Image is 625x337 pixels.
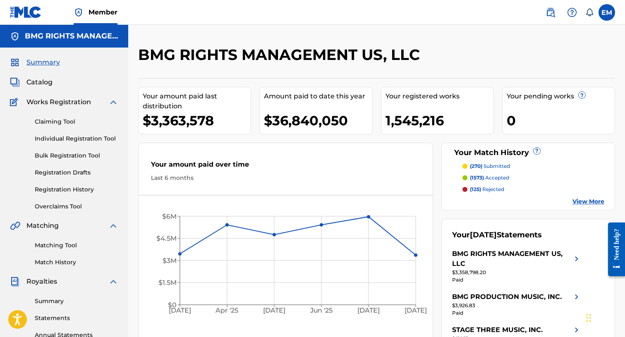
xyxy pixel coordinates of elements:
iframe: Chat Widget [584,297,625,337]
div: Amount paid to date this year [264,91,372,101]
span: Catalog [26,77,53,87]
div: $3,358,798.20 [452,269,582,276]
img: expand [108,97,118,107]
div: Paid [452,276,582,284]
a: Overclaims Tool [35,202,118,211]
h5: BMG RIGHTS MANAGEMENT US, LLC [25,31,118,41]
div: Your amount paid last distribution [143,91,251,111]
img: right chevron icon [572,249,582,269]
span: ? [534,148,540,154]
a: Bulk Registration Tool [35,151,118,160]
div: Your registered works [386,91,493,101]
div: Last 6 months [151,174,420,182]
span: ? [579,92,585,98]
tspan: $6M [162,213,177,220]
img: MLC Logo [10,6,42,18]
span: (125) [470,186,481,192]
span: Works Registration [26,97,91,107]
p: submitted [470,163,510,170]
div: Help [564,4,580,21]
a: Public Search [542,4,559,21]
img: Matching [10,221,20,231]
div: Notifications [585,8,594,17]
p: accepted [470,174,509,182]
a: Match History [35,258,118,267]
a: CatalogCatalog [10,77,53,87]
img: Summary [10,57,20,67]
div: Your Statements [452,229,542,241]
span: (270) [470,163,482,169]
img: expand [108,277,118,287]
tspan: [DATE] [358,307,380,315]
div: Your Match History [452,147,604,158]
div: BMG RIGHTS MANAGEMENT US, LLC [452,249,572,269]
a: Individual Registration Tool [35,134,118,143]
a: Matching Tool [35,241,118,250]
div: $3,926.83 [452,302,582,309]
p: rejected [470,186,504,193]
iframe: Resource Center [602,216,625,283]
tspan: [DATE] [405,307,427,315]
a: (270) submitted [462,163,604,170]
div: STAGE THREE MUSIC, INC. [452,325,543,335]
tspan: $0 [168,301,177,309]
a: Claiming Tool [35,117,118,126]
img: Royalties [10,277,20,287]
a: (125) rejected [462,186,604,193]
a: (1573) accepted [462,174,604,182]
a: Summary [35,297,118,306]
span: (1573) [470,174,484,181]
tspan: $3M [163,257,177,265]
tspan: [DATE] [169,307,191,315]
span: [DATE] [470,230,497,239]
div: $36,840,050 [264,111,372,130]
a: View More [572,197,604,206]
a: SummarySummary [10,57,60,67]
span: Summary [26,57,60,67]
span: Matching [26,221,59,231]
tspan: $4.5M [156,234,177,242]
div: Your amount paid over time [151,160,420,174]
div: 1,545,216 [386,111,493,130]
img: help [567,7,577,17]
span: Member [89,7,117,17]
img: expand [108,221,118,231]
span: Royalties [26,277,57,287]
tspan: Apr '25 [216,307,239,315]
a: Registration History [35,185,118,194]
div: $3,363,578 [143,111,251,130]
img: right chevron icon [572,325,582,335]
a: Statements [35,314,118,323]
tspan: [DATE] [263,307,285,315]
img: Catalog [10,77,20,87]
a: Registration Drafts [35,168,118,177]
img: Works Registration [10,97,21,107]
tspan: Jun '25 [310,307,333,315]
h2: BMG RIGHTS MANAGEMENT US, LLC [138,45,424,64]
tspan: $1.5M [158,279,177,287]
div: User Menu [599,4,615,21]
div: BMG PRODUCTION MUSIC, INC. [452,292,562,302]
div: Your pending works [507,91,615,101]
div: Drag [586,306,591,330]
div: Paid [452,309,582,317]
a: BMG PRODUCTION MUSIC, INC.right chevron icon$3,926.83Paid [452,292,582,317]
img: Top Rightsholder [74,7,84,17]
img: right chevron icon [572,292,582,302]
a: BMG RIGHTS MANAGEMENT US, LLCright chevron icon$3,358,798.20Paid [452,249,582,284]
img: Accounts [10,31,20,41]
img: search [546,7,556,17]
div: 0 [507,111,615,130]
